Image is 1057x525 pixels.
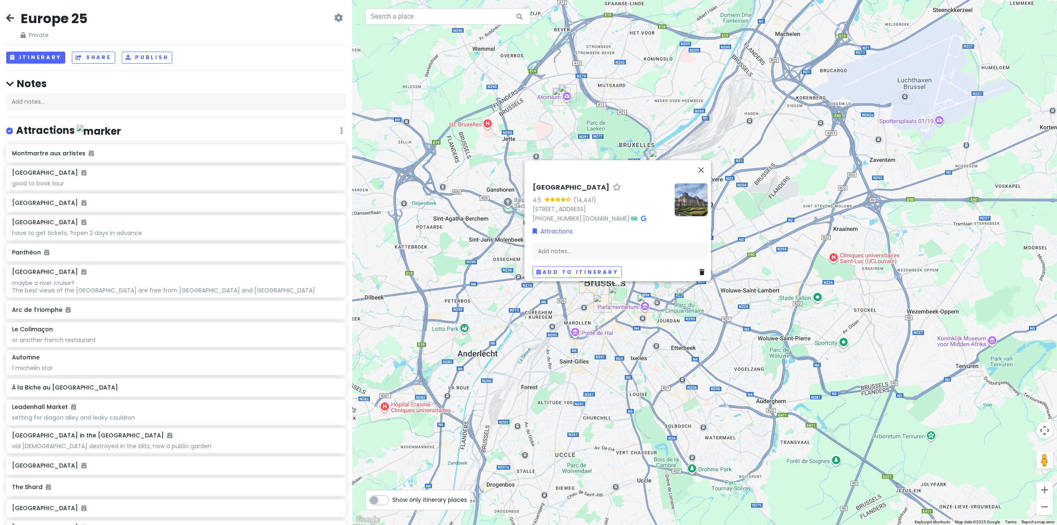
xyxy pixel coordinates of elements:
i: Added to itinerary [81,200,86,206]
a: Star place [613,183,621,192]
h6: [GEOGRAPHIC_DATA] [12,504,340,512]
button: Itinerary [6,52,65,64]
h6: Leadenhall Market [12,403,76,411]
div: Manneken Pis [579,275,597,293]
i: Added to itinerary [81,505,86,511]
div: old [DEMOGRAPHIC_DATA] destroyed in the blitz, now a public garden [12,442,340,450]
div: (14,441) [574,195,596,204]
div: 1 michelin star [12,364,340,372]
h6: [GEOGRAPHIC_DATA] [12,462,340,469]
a: [STREET_ADDRESS] [533,204,586,213]
a: [DOMAIN_NAME] [583,214,630,222]
div: Atomium [559,84,577,102]
h4: Attractions [16,124,121,138]
i: Added to itinerary [167,432,172,438]
div: 4.5 [533,195,545,204]
a: Report a map error [1021,520,1055,524]
div: NEUHAUS Bruxelles Grand Place [587,268,605,286]
a: Terms [1005,520,1017,524]
i: Added to itinerary [81,269,86,275]
img: marker [77,125,121,138]
h6: [GEOGRAPHIC_DATA] [12,169,86,176]
i: Added to itinerary [71,404,76,410]
i: Added to itinerary [81,170,86,176]
span: Map data ©2025 Google [955,520,1000,524]
button: Publish [122,52,173,64]
div: Pierre Marcolini - Brussel Koninginnegalerij [591,266,609,284]
h6: Montmartre aux artistes [12,150,340,157]
h6: Arc de Triomphe [12,306,340,314]
h6: [GEOGRAPHIC_DATA] [12,268,86,276]
img: Picture of the place [675,183,708,216]
i: Added to itinerary [46,484,51,490]
div: Train World [649,150,667,168]
i: Added to itinerary [44,249,49,255]
a: [PHONE_NUMBER] [533,214,582,222]
a: Delete place [699,267,708,276]
h4: Notes [6,77,346,90]
button: Zoom in [1036,482,1053,498]
i: Google Maps [641,215,646,221]
div: Add notes... [6,93,346,111]
h6: [GEOGRAPHIC_DATA] [12,219,86,226]
button: Map camera controls [1036,422,1053,439]
i: Tripadvisor [631,215,638,221]
h6: Le Colimaçon [12,325,53,333]
h6: Automne [12,354,40,361]
div: have to get tickets, ?open 2 days in advance [12,229,340,237]
button: Add to itinerary [533,266,622,278]
div: Add notes... [533,242,708,259]
div: Sablon [593,295,611,313]
div: maybe a river cruise? The best views of the [GEOGRAPHIC_DATA] are free from [GEOGRAPHIC_DATA] and... [12,279,340,294]
i: Added to itinerary [81,463,86,468]
h6: Panthéon [12,249,340,256]
button: Share [72,52,115,64]
div: Mini-Europe [552,88,571,106]
button: Drag Pegman onto the map to open Street View [1036,452,1053,468]
div: Parlamentarium [637,294,655,312]
button: Close [691,160,711,180]
div: · · [533,183,668,223]
img: Google [354,514,382,525]
span: Show only itinerary places [392,495,467,504]
div: or another french restaurant [12,336,340,344]
h6: À la Biche au [GEOGRAPHIC_DATA] [12,384,340,391]
i: Added to itinerary [81,219,86,225]
h6: [GEOGRAPHIC_DATA] [12,199,340,207]
div: setting for diagon alley and leaky cauldron [12,414,340,421]
div: Royal Palace of Brussels [609,286,627,304]
i: Added to itinerary [66,307,71,313]
button: Zoom out [1036,499,1053,515]
h6: [GEOGRAPHIC_DATA] [533,183,609,192]
a: Open this area in Google Maps (opens a new window) [354,514,382,525]
div: Parc du Cinquantenaire [676,288,694,306]
h6: The Shard [12,483,340,491]
button: Keyboard shortcuts [915,519,950,525]
input: Search a place [365,8,531,25]
span: Private [21,31,88,40]
h2: Europe 25 [21,10,88,27]
a: Attractions [533,226,573,235]
div: good to book tour [12,180,340,187]
h6: [GEOGRAPHIC_DATA] in the [GEOGRAPHIC_DATA] [12,432,172,439]
i: Added to itinerary [89,150,94,156]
